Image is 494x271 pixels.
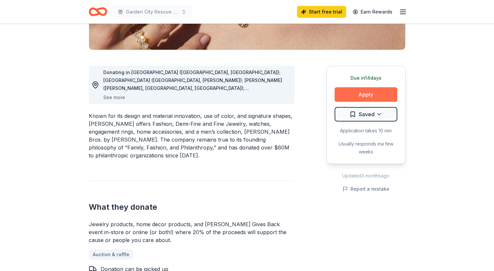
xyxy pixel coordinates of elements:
span: Saved [359,110,375,119]
a: Auction & raffle [89,249,133,260]
button: Saved [335,107,397,122]
button: See more [103,94,125,101]
button: Report a mistake [343,185,389,193]
h2: What they donate [89,202,295,212]
span: Garden City Rescue Mission Charity Dinner and Silent Auction [126,8,179,16]
a: Earn Rewards [349,6,396,18]
div: Jewelry products, home decor products, and [PERSON_NAME] Gives Back event in-store or online (or ... [89,220,295,244]
a: Start free trial [297,6,346,18]
a: Home [89,4,107,19]
div: Known for its design and material innovation, use of color, and signature shapes, [PERSON_NAME] o... [89,112,295,159]
button: Garden City Rescue Mission Charity Dinner and Silent Auction [113,5,192,18]
button: Apply [335,87,397,102]
div: Usually responds in a few weeks [335,140,397,156]
span: Donating in [GEOGRAPHIC_DATA] ([GEOGRAPHIC_DATA], [GEOGRAPHIC_DATA]); [GEOGRAPHIC_DATA] ([GEOGRAP... [103,69,282,241]
div: Application takes 10 min [335,127,397,135]
div: Due in 14 days [335,74,397,82]
div: Updated 3 months ago [326,172,406,180]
